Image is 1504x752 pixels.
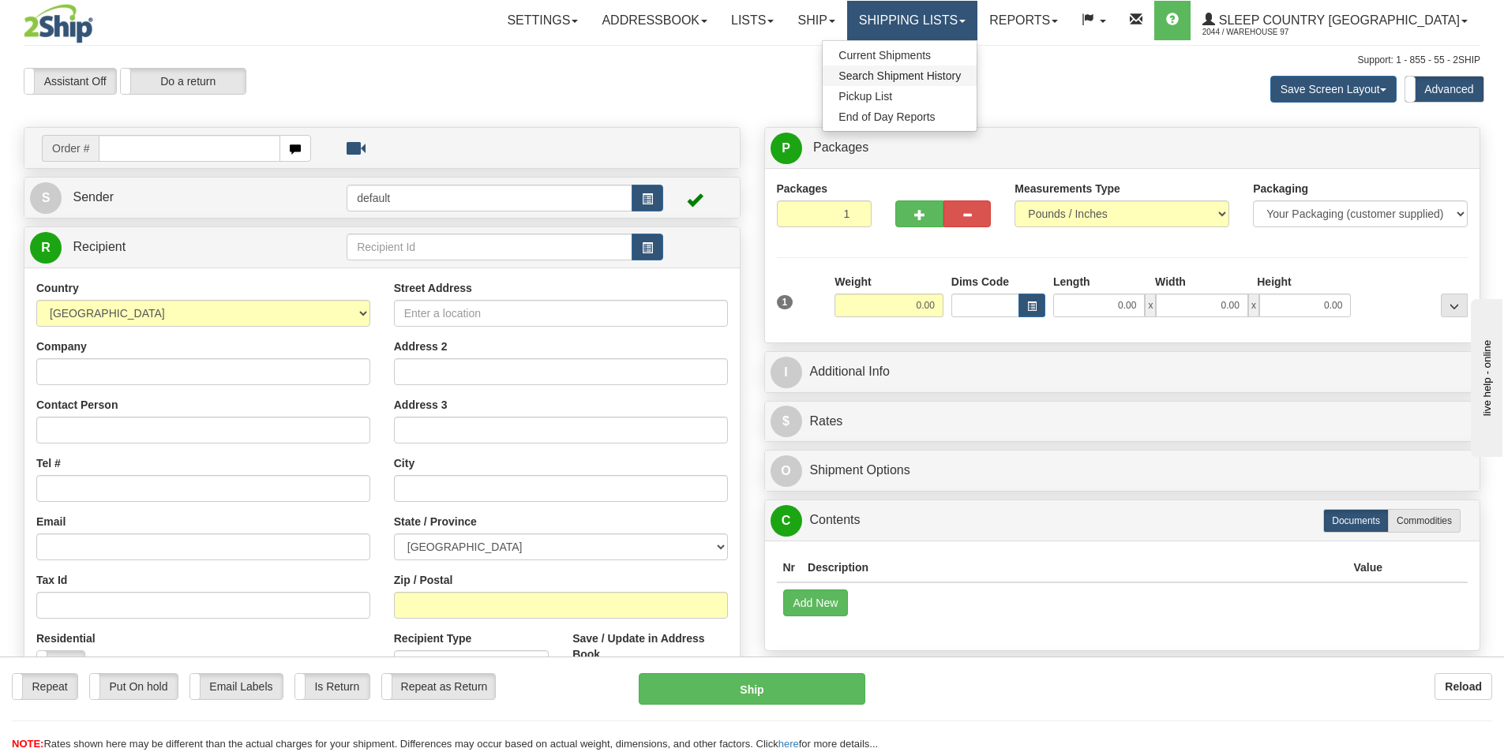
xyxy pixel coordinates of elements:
[1155,274,1186,290] label: Width
[394,572,453,588] label: Zip / Postal
[1468,295,1502,456] iframe: chat widget
[590,1,719,40] a: Addressbook
[36,397,118,413] label: Contact Person
[771,132,1475,164] a: P Packages
[838,49,931,62] span: Current Shipments
[394,339,448,354] label: Address 2
[347,234,632,260] input: Recipient Id
[823,45,977,65] a: Current Shipments
[1053,274,1090,290] label: Length
[1405,77,1483,102] label: Advanced
[90,674,178,699] label: Put On hold
[24,69,116,94] label: Assistant Off
[823,107,977,127] a: End of Day Reports
[719,1,786,40] a: Lists
[36,630,96,646] label: Residential
[1445,680,1482,693] b: Reload
[382,674,495,699] label: Repeat as Return
[778,738,799,750] a: here
[1015,181,1120,196] label: Measurements Type
[771,356,1475,388] a: IAdditional Info
[30,182,62,214] span: S
[1257,274,1292,290] label: Height
[771,504,1475,537] a: CContents
[838,90,892,103] span: Pickup List
[777,181,828,196] label: Packages
[30,232,62,264] span: R
[838,110,935,123] span: End of Day Reports
[823,86,977,107] a: Pickup List
[838,69,961,82] span: Search Shipment History
[771,357,802,388] span: I
[771,133,802,164] span: P
[1248,294,1259,317] span: x
[1191,1,1480,40] a: Sleep Country [GEOGRAPHIC_DATA] 2044 / Warehouse 97
[1441,294,1468,317] div: ...
[295,674,369,699] label: Is Return
[951,274,1009,290] label: Dims Code
[394,455,414,471] label: City
[12,13,146,25] div: live help - online
[36,514,66,529] label: Email
[394,280,472,296] label: Street Address
[771,455,802,487] span: O
[394,300,728,327] input: Enter a location
[1435,673,1492,700] button: Reload
[347,185,632,211] input: Sender Id
[495,1,590,40] a: Settings
[771,406,802,437] span: $
[813,140,868,154] span: Packages
[73,240,126,253] span: Recipient
[639,673,865,705] button: Ship
[1323,509,1389,533] label: Documents
[121,69,246,94] label: Do a return
[36,455,61,471] label: Tel #
[783,589,849,616] button: Add New
[37,651,84,676] label: No
[30,181,347,214] a: S Sender
[771,455,1475,487] a: OShipment Options
[572,630,727,662] label: Save / Update in Address Book
[777,553,802,582] th: Nr
[394,630,472,646] label: Recipient Type
[777,295,793,309] span: 1
[36,339,87,354] label: Company
[13,674,77,699] label: Repeat
[190,674,283,699] label: Email Labels
[1347,553,1389,582] th: Value
[1270,76,1397,103] button: Save Screen Layout
[24,54,1480,67] div: Support: 1 - 855 - 55 - 2SHIP
[36,280,79,296] label: Country
[771,406,1475,438] a: $Rates
[977,1,1070,40] a: Reports
[1202,24,1321,40] span: 2044 / Warehouse 97
[73,190,114,204] span: Sender
[1215,13,1460,27] span: Sleep Country [GEOGRAPHIC_DATA]
[42,135,99,162] span: Order #
[36,572,67,588] label: Tax Id
[12,738,43,750] span: NOTE:
[1145,294,1156,317] span: x
[1388,509,1461,533] label: Commodities
[835,274,871,290] label: Weight
[394,397,448,413] label: Address 3
[786,1,846,40] a: Ship
[394,514,477,529] label: State / Province
[24,4,93,43] img: logo2044.jpg
[823,65,977,86] a: Search Shipment History
[771,505,802,537] span: C
[847,1,977,40] a: Shipping lists
[801,553,1347,582] th: Description
[30,231,312,264] a: R Recipient
[1253,181,1308,196] label: Packaging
